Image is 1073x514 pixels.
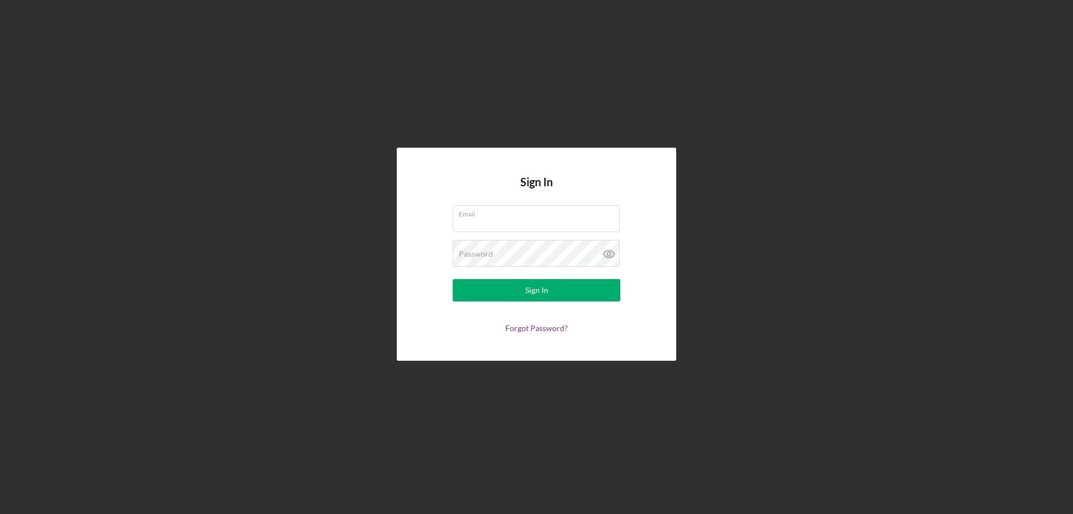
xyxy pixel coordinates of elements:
a: Forgot Password? [505,323,568,333]
label: Email [459,206,620,218]
button: Sign In [453,279,620,301]
div: Sign In [525,279,548,301]
h4: Sign In [520,176,553,205]
label: Password [459,249,493,258]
